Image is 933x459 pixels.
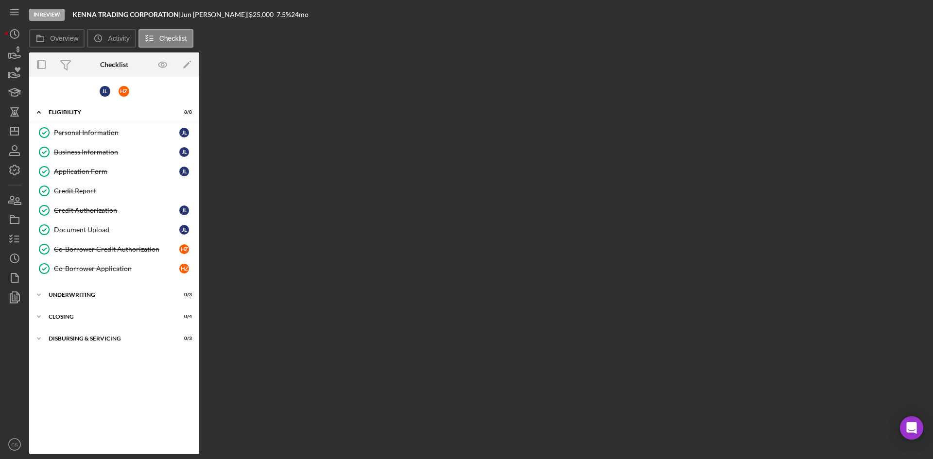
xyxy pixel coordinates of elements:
span: $25,000 [249,10,274,18]
a: Co-Borrower Credit AuthorizationHZ [34,239,194,259]
div: Underwriting [49,292,168,298]
div: Closing [49,314,168,320]
div: Jun [PERSON_NAME] | [181,11,249,18]
div: J L [179,147,189,157]
label: Overview [50,34,78,42]
div: J L [179,225,189,235]
div: In Review [29,9,65,21]
a: Application FormJL [34,162,194,181]
div: J L [179,128,189,137]
div: Credit Authorization [54,206,179,214]
div: Application Form [54,168,179,175]
div: Disbursing & Servicing [49,336,168,341]
div: 7.5 % [276,11,291,18]
div: J L [100,86,110,97]
div: Document Upload [54,226,179,234]
a: Co-Borrower ApplicationHZ [34,259,194,278]
div: Business Information [54,148,179,156]
div: H Z [119,86,129,97]
div: J L [179,205,189,215]
a: Credit Report [34,181,194,201]
a: Document UploadJL [34,220,194,239]
div: Open Intercom Messenger [900,416,923,440]
button: CS [5,435,24,454]
div: 24 mo [291,11,309,18]
label: Checklist [159,34,187,42]
div: 8 / 8 [174,109,192,115]
label: Activity [108,34,129,42]
div: Credit Report [54,187,194,195]
a: Credit AuthorizationJL [34,201,194,220]
a: Personal InformationJL [34,123,194,142]
div: Co-Borrower Application [54,265,179,272]
div: | [72,11,181,18]
div: 0 / 4 [174,314,192,320]
div: H Z [179,244,189,254]
div: 0 / 3 [174,336,192,341]
button: Checklist [138,29,193,48]
div: Eligibility [49,109,168,115]
div: H Z [179,264,189,273]
div: Personal Information [54,129,179,136]
div: Checklist [100,61,128,68]
div: Co-Borrower Credit Authorization [54,245,179,253]
a: Business InformationJL [34,142,194,162]
button: Overview [29,29,85,48]
b: KENNA TRADING CORPORATION [72,10,179,18]
div: 0 / 3 [174,292,192,298]
button: Activity [87,29,136,48]
text: CS [11,442,17,447]
div: J L [179,167,189,176]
